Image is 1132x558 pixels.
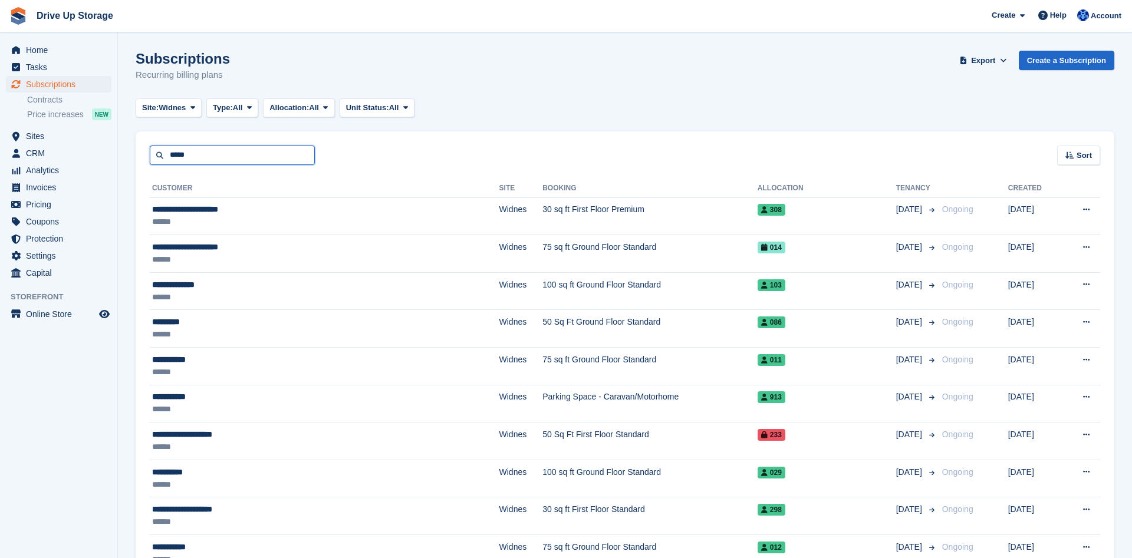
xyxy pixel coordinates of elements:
span: 308 [758,204,785,216]
span: [DATE] [896,466,924,478]
span: Pricing [26,196,97,213]
td: 30 sq ft First Floor Premium [542,197,758,235]
button: Export [957,51,1009,70]
span: Ongoing [942,204,973,214]
a: menu [6,162,111,179]
th: Tenancy [896,179,937,198]
td: 100 sq ft Ground Floor Standard [542,460,758,497]
span: Ongoing [942,242,973,252]
th: Allocation [758,179,896,198]
td: 75 sq ft Ground Floor Standard [542,348,758,385]
span: All [233,102,243,114]
span: Ongoing [942,542,973,552]
th: Customer [150,179,499,198]
a: menu [6,265,111,281]
img: Widnes Team [1077,9,1089,21]
span: Sort [1077,150,1092,161]
a: menu [6,128,111,144]
td: Widnes [499,460,543,497]
span: Ongoing [942,504,973,514]
span: 014 [758,242,785,253]
span: Ongoing [942,392,973,401]
td: [DATE] [1008,460,1061,497]
button: Type: All [206,98,258,118]
h1: Subscriptions [136,51,230,67]
span: Ongoing [942,280,973,289]
span: Help [1050,9,1067,21]
span: Create [992,9,1015,21]
td: 50 Sq Ft Ground Floor Standard [542,310,758,348]
span: All [309,102,319,114]
td: 30 sq ft First Floor Standard [542,497,758,535]
span: Account [1091,10,1121,22]
td: [DATE] [1008,272,1061,310]
td: [DATE] [1008,497,1061,535]
th: Site [499,179,543,198]
span: CRM [26,145,97,161]
th: Created [1008,179,1061,198]
span: Ongoing [942,355,973,364]
td: Parking Space - Caravan/Motorhome [542,385,758,422]
span: [DATE] [896,541,924,553]
a: Preview store [97,307,111,321]
span: [DATE] [896,354,924,366]
span: Type: [213,102,233,114]
span: Unit Status: [346,102,389,114]
td: Widnes [499,422,543,460]
p: Recurring billing plans [136,68,230,82]
td: Widnes [499,310,543,348]
td: [DATE] [1008,197,1061,235]
span: [DATE] [896,503,924,516]
a: menu [6,42,111,58]
span: 012 [758,542,785,553]
td: Widnes [499,497,543,535]
span: Analytics [26,162,97,179]
span: [DATE] [896,279,924,291]
a: menu [6,76,111,93]
button: Site: Widnes [136,98,202,118]
span: [DATE] [896,391,924,403]
span: Coupons [26,213,97,230]
span: Site: [142,102,159,114]
th: Booking [542,179,758,198]
span: Capital [26,265,97,281]
a: menu [6,179,111,196]
span: 298 [758,504,785,516]
span: Export [971,55,995,67]
td: 100 sq ft Ground Floor Standard [542,272,758,310]
td: Widnes [499,197,543,235]
span: Settings [26,247,97,264]
a: menu [6,145,111,161]
a: Price increases NEW [27,108,111,121]
img: stora-icon-8386f47178a22dfd0bd8f6a31ec36ba5ce8667c1dd55bd0f319d3a0aa187defe.svg [9,7,27,25]
span: Subscriptions [26,76,97,93]
span: 029 [758,467,785,478]
a: menu [6,306,111,322]
span: Allocation: [269,102,309,114]
td: [DATE] [1008,235,1061,273]
div: NEW [92,108,111,120]
span: 103 [758,279,785,291]
a: menu [6,196,111,213]
span: All [389,102,399,114]
td: Widnes [499,348,543,385]
a: Drive Up Storage [32,6,118,25]
span: Price increases [27,109,84,120]
td: [DATE] [1008,385,1061,422]
td: [DATE] [1008,310,1061,348]
span: [DATE] [896,241,924,253]
td: 75 sq ft Ground Floor Standard [542,235,758,273]
button: Allocation: All [263,98,335,118]
span: 913 [758,391,785,403]
span: Ongoing [942,467,973,477]
span: [DATE] [896,316,924,328]
td: Widnes [499,235,543,273]
td: Widnes [499,272,543,310]
a: Create a Subscription [1019,51,1114,70]
a: menu [6,247,111,264]
span: 086 [758,316,785,328]
a: menu [6,213,111,230]
span: Invoices [26,179,97,196]
span: 233 [758,429,785,441]
a: Contracts [27,94,111,105]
